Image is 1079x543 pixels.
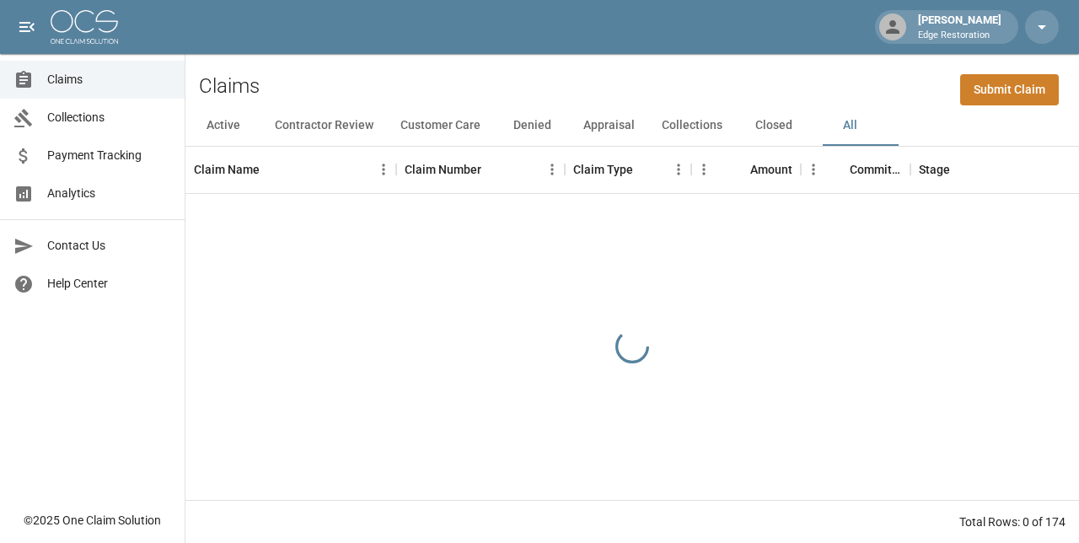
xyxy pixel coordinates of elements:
[47,71,171,89] span: Claims
[47,109,171,126] span: Collections
[405,146,481,193] div: Claim Number
[481,158,505,181] button: Sort
[194,146,260,193] div: Claim Name
[826,158,850,181] button: Sort
[648,105,736,146] button: Collections
[261,105,387,146] button: Contractor Review
[371,157,396,182] button: Menu
[387,105,494,146] button: Customer Care
[918,29,1001,43] p: Edge Restoration
[950,158,974,181] button: Sort
[919,146,950,193] div: Stage
[47,237,171,255] span: Contact Us
[736,105,812,146] button: Closed
[633,158,657,181] button: Sort
[727,158,750,181] button: Sort
[959,513,1066,530] div: Total Rows: 0 of 174
[10,10,44,44] button: open drawer
[565,146,691,193] div: Claim Type
[47,275,171,293] span: Help Center
[573,146,633,193] div: Claim Type
[539,157,565,182] button: Menu
[750,146,792,193] div: Amount
[185,105,261,146] button: Active
[199,74,260,99] h2: Claims
[24,512,161,529] div: © 2025 One Claim Solution
[850,146,902,193] div: Committed Amount
[911,12,1008,42] div: [PERSON_NAME]
[801,146,910,193] div: Committed Amount
[185,146,396,193] div: Claim Name
[47,185,171,202] span: Analytics
[494,105,570,146] button: Denied
[51,10,118,44] img: ocs-logo-white-transparent.png
[260,158,283,181] button: Sort
[570,105,648,146] button: Appraisal
[801,157,826,182] button: Menu
[691,146,801,193] div: Amount
[666,157,691,182] button: Menu
[47,147,171,164] span: Payment Tracking
[396,146,565,193] div: Claim Number
[960,74,1059,105] a: Submit Claim
[185,105,1079,146] div: dynamic tabs
[691,157,717,182] button: Menu
[812,105,888,146] button: All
